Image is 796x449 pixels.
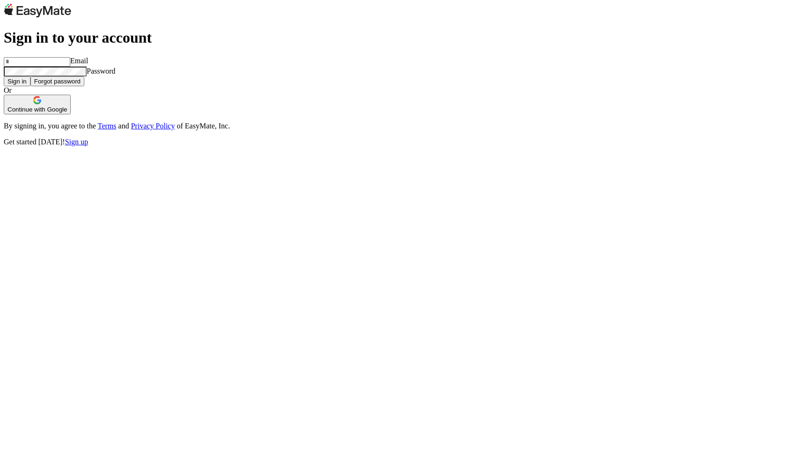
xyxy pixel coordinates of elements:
a: Sign up [65,138,88,146]
button: Sign in [4,76,30,86]
button: Continue with Google [4,95,71,114]
label: Email [70,57,88,65]
span: Get started [DATE]! [4,138,65,146]
a: Terms [98,122,117,130]
a: Privacy Policy [131,122,175,130]
p: By signing in, you agree to the and of EasyMate, Inc. [4,122,792,130]
button: Forgot password [30,76,84,86]
span: Or [4,86,12,94]
h1: Sign in to your account [4,29,792,46]
label: Password [87,67,115,75]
